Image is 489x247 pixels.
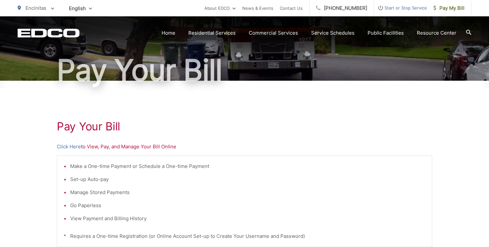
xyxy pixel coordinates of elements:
[25,5,46,11] span: Encinitas
[64,232,425,240] p: * Requires a One-time Registration (or Online Account Set-up to Create Your Username and Password)
[70,202,425,209] li: Go Paperless
[249,29,298,37] a: Commercial Services
[311,29,355,37] a: Service Schedules
[18,54,471,87] h1: Pay Your Bill
[70,162,425,170] li: Make a One-time Payment or Schedule a One-time Payment
[280,4,303,12] a: Contact Us
[188,29,236,37] a: Residential Services
[70,175,425,183] li: Set-up Auto-pay
[417,29,456,37] a: Resource Center
[242,4,273,12] a: News & Events
[57,143,81,151] a: Click Here
[70,215,425,222] li: View Payment and Billing History
[64,3,97,14] span: English
[70,189,425,196] li: Manage Stored Payments
[18,28,80,38] a: EDCD logo. Return to the homepage.
[57,120,432,133] h1: Pay Your Bill
[434,4,465,12] span: Pay My Bill
[162,29,175,37] a: Home
[368,29,404,37] a: Public Facilities
[57,143,432,151] p: to View, Pay, and Manage Your Bill Online
[204,4,236,12] a: About EDCO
